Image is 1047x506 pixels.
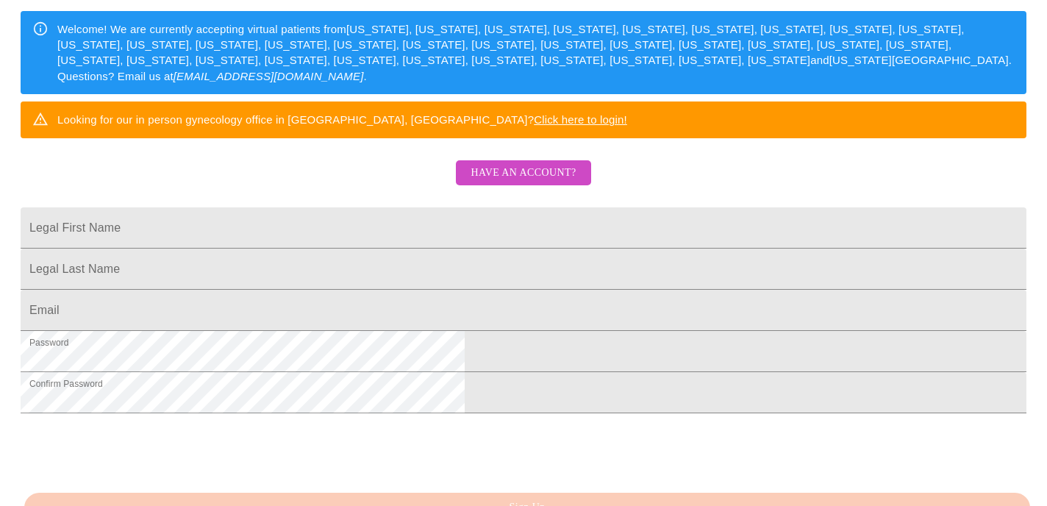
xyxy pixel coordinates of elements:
iframe: reCAPTCHA [21,421,244,478]
em: [EMAIL_ADDRESS][DOMAIN_NAME] [174,70,364,82]
button: Have an account? [456,160,590,186]
a: Click here to login! [534,113,627,126]
div: Welcome! We are currently accepting virtual patients from [US_STATE], [US_STATE], [US_STATE], [US... [57,15,1015,90]
a: Have an account? [452,177,594,189]
div: Looking for our in person gynecology office in [GEOGRAPHIC_DATA], [GEOGRAPHIC_DATA]? [57,106,627,133]
span: Have an account? [471,164,576,182]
